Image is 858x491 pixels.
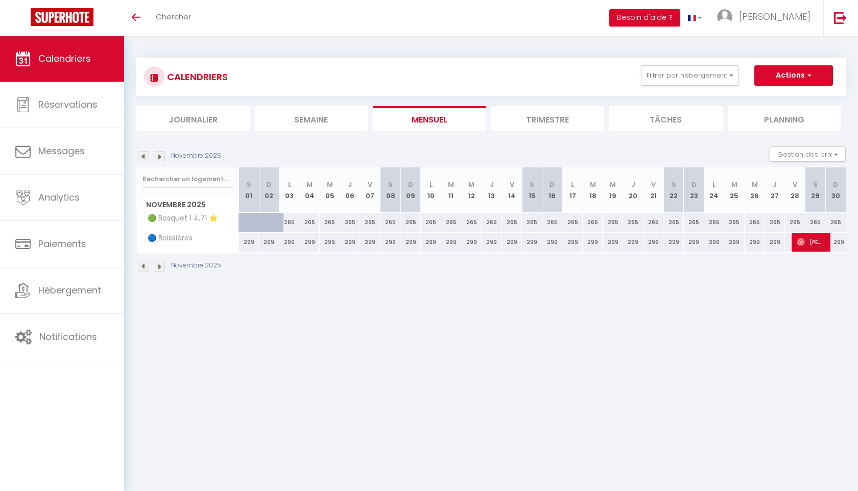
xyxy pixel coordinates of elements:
[522,213,542,232] div: 265
[320,213,340,232] div: 265
[562,233,583,252] div: 299
[704,233,725,252] div: 299
[510,180,514,189] abbr: V
[834,11,847,24] img: logout
[825,167,846,213] th: 30
[583,167,603,213] th: 18
[793,180,797,189] abbr: V
[137,198,239,212] span: Novembre 2025
[785,213,805,232] div: 265
[731,180,737,189] abbr: M
[279,167,300,213] th: 03
[360,213,380,232] div: 265
[239,233,259,252] div: 299
[8,4,39,35] button: Ouvrir le widget de chat LiveChat
[400,233,421,252] div: 299
[461,233,482,252] div: 299
[368,180,372,189] abbr: V
[603,233,623,252] div: 299
[754,65,833,86] button: Actions
[583,233,603,252] div: 299
[805,167,826,213] th: 29
[623,233,643,252] div: 299
[31,8,93,26] img: Super Booking
[773,180,777,189] abbr: J
[663,167,684,213] th: 22
[461,167,482,213] th: 12
[745,213,765,232] div: 265
[38,98,98,111] span: Réservations
[299,233,320,252] div: 299
[171,261,221,271] p: Novembre 2025
[360,233,380,252] div: 299
[623,213,643,232] div: 265
[739,10,811,23] span: [PERSON_NAME]
[530,180,534,189] abbr: S
[441,233,462,252] div: 299
[421,167,441,213] th: 10
[813,180,818,189] abbr: S
[441,167,462,213] th: 11
[171,151,221,161] p: Novembre 2025
[267,180,272,189] abbr: D
[136,106,250,131] li: Journalier
[724,167,745,213] th: 25
[320,233,340,252] div: 299
[430,180,433,189] abbr: L
[550,180,555,189] abbr: D
[542,213,563,232] div: 265
[643,233,664,252] div: 299
[765,213,785,232] div: 265
[138,213,220,224] span: 🟢 Bosquet 1 4,71 ⭐️
[421,213,441,232] div: 265
[562,213,583,232] div: 265
[728,106,841,131] li: Planning
[825,233,846,252] div: 299
[684,167,704,213] th: 23
[490,180,494,189] abbr: J
[38,52,91,65] span: Calendriers
[672,180,676,189] abbr: S
[299,213,320,232] div: 265
[320,167,340,213] th: 05
[692,180,697,189] abbr: D
[340,213,361,232] div: 265
[765,233,785,252] div: 299
[704,167,725,213] th: 24
[770,146,846,162] button: Gestion des prix
[562,167,583,213] th: 17
[448,180,454,189] abbr: M
[502,167,522,213] th: 14
[421,233,441,252] div: 299
[684,213,704,232] div: 265
[643,213,664,232] div: 265
[825,213,846,232] div: 265
[590,180,596,189] abbr: M
[712,180,716,189] abbr: L
[239,167,259,213] th: 01
[247,180,251,189] abbr: S
[663,233,684,252] div: 299
[609,9,680,27] button: Besoin d'aide ?
[138,233,195,244] span: 🔵 Boissières
[468,180,474,189] abbr: M
[482,167,502,213] th: 13
[631,180,635,189] abbr: J
[610,180,616,189] abbr: M
[348,180,352,189] abbr: J
[400,213,421,232] div: 265
[833,180,838,189] abbr: D
[542,233,563,252] div: 299
[603,167,623,213] th: 19
[641,65,739,86] button: Filtrer par hébergement
[373,106,486,131] li: Mensuel
[752,180,758,189] abbr: M
[815,445,850,483] iframe: Chat
[38,144,85,157] span: Messages
[609,106,723,131] li: Tâches
[142,170,233,188] input: Rechercher un logement...
[306,180,313,189] abbr: M
[643,167,664,213] th: 21
[522,167,542,213] th: 15
[651,180,656,189] abbr: V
